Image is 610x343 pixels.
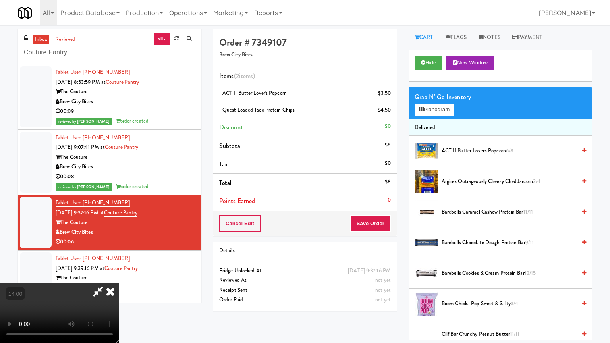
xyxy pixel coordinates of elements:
[80,68,130,76] span: · [PHONE_NUMBER]
[442,330,576,339] span: Clif Bar Crunchy Peanut Butter
[18,6,32,20] img: Micromart
[523,208,533,216] span: 11/11
[80,134,130,141] span: · [PHONE_NUMBER]
[18,251,201,306] li: Tablet User· [PHONE_NUMBER][DATE] 9:39:16 PM atCouture PantryThe CoutureBrew City Bites00:14
[375,296,391,303] span: not yet
[219,123,243,132] span: Discount
[506,147,513,154] span: 6/8
[239,71,253,81] ng-pluralize: items
[56,118,112,125] span: reviewed by [PERSON_NAME]
[442,268,576,278] span: Barebells Cookies & Cream Protein Bar
[510,330,520,338] span: 11/11
[219,295,391,305] div: Order Paid
[511,300,518,307] span: 3/4
[222,89,287,97] span: ACT II Butter Lover's Popcorn
[56,106,195,116] div: 00:09
[385,140,391,150] div: $8
[104,209,137,217] a: Couture Pantry
[385,177,391,187] div: $8
[116,117,149,125] span: order created
[388,195,391,205] div: 0
[348,266,391,276] div: [DATE] 9:37:16 PM
[219,215,261,232] button: Cancel Edit
[533,177,541,185] span: 2/4
[438,330,586,339] div: Clif Bar Crunchy Peanut Butter11/11
[385,121,391,131] div: $0
[56,254,130,262] a: Tablet User· [PHONE_NUMBER]
[219,141,242,150] span: Subtotal
[442,299,576,309] span: Boom Chicka Pop Sweet & Salty
[56,162,195,172] div: Brew City Bites
[219,246,391,256] div: Details
[56,218,195,227] div: The Couture
[375,286,391,294] span: not yet
[438,238,586,248] div: Barebells Chocolate Dough Protein Bar9/11
[56,172,195,182] div: 00:08
[415,56,442,70] button: Hide
[409,29,439,46] a: Cart
[219,37,391,48] h4: Order # 7349107
[442,146,576,156] span: ACT II Butter Lover's Popcorn
[350,215,391,232] button: Save Order
[18,64,201,130] li: Tablet User· [PHONE_NUMBER][DATE] 8:53:59 PM atCouture PantryThe CoutureBrew City Bites00:09revie...
[219,197,255,206] span: Points Earned
[80,199,130,206] span: · [PHONE_NUMBER]
[506,29,548,46] a: Payment
[234,71,255,81] span: (2 )
[56,227,195,237] div: Brew City Bites
[446,56,494,70] button: New Window
[56,209,104,216] span: [DATE] 9:37:16 PM at
[56,183,112,191] span: reviewed by [PERSON_NAME]
[222,106,295,114] span: Quest Loaded Taco Protein Chips
[116,183,149,190] span: order created
[219,160,228,169] span: Tax
[525,239,534,246] span: 9/11
[219,71,255,81] span: Items
[56,293,195,303] div: 00:14
[378,89,391,98] div: $3.50
[56,237,195,247] div: 00:06
[105,143,138,151] a: Couture Pantry
[56,143,105,151] span: [DATE] 9:07:41 PM at
[104,264,138,272] a: Couture Pantry
[439,29,473,46] a: Flags
[438,207,586,217] div: Barebells Caramel Cashew Protein Bar11/11
[442,238,576,248] span: Barebells Chocolate Dough Protein Bar
[56,68,130,76] a: Tablet User· [PHONE_NUMBER]
[415,91,586,103] div: Grab N' Go Inventory
[219,266,391,276] div: Fridge Unlocked At
[442,207,576,217] span: Barebells Caramel Cashew Protein Bar
[219,276,391,285] div: Reviewed At
[219,285,391,295] div: Receipt Sent
[219,52,391,58] h5: Brew City Bites
[378,105,391,115] div: $4.50
[56,87,195,97] div: The Couture
[56,97,195,107] div: Brew City Bites
[53,35,78,44] a: reviewed
[525,269,536,277] span: 12/15
[56,78,106,86] span: [DATE] 8:53:59 PM at
[438,299,586,309] div: Boom Chicka Pop Sweet & Salty3/4
[80,254,130,262] span: · [PHONE_NUMBER]
[56,273,195,283] div: The Couture
[56,264,104,272] span: [DATE] 9:39:16 PM at
[219,178,232,187] span: Total
[56,152,195,162] div: The Couture
[18,130,201,195] li: Tablet User· [PHONE_NUMBER][DATE] 9:07:41 PM atCouture PantryThe CoutureBrew City Bites00:08revie...
[18,195,201,251] li: Tablet User· [PHONE_NUMBER][DATE] 9:37:16 PM atCouture PantryThe CoutureBrew City Bites00:06
[56,134,130,141] a: Tablet User· [PHONE_NUMBER]
[438,146,586,156] div: ACT II Butter Lover's Popcorn6/8
[438,177,586,187] div: Argires Outrageously Cheezy Cheddarcorn2/4
[385,158,391,168] div: $0
[438,268,586,278] div: Barebells Cookies & Cream Protein Bar12/15
[56,283,195,293] div: Brew City Bites
[153,33,170,45] a: all
[415,104,454,116] button: Planogram
[473,29,506,46] a: Notes
[56,199,130,207] a: Tablet User· [PHONE_NUMBER]
[33,35,49,44] a: inbox
[409,119,592,136] li: Delivered
[106,78,139,86] a: Couture Pantry
[375,276,391,284] span: not yet
[442,177,576,187] span: Argires Outrageously Cheezy Cheddarcorn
